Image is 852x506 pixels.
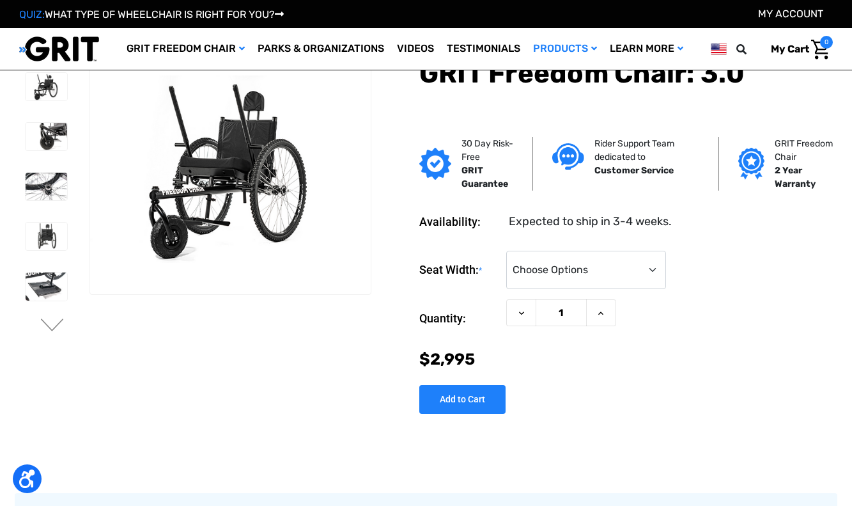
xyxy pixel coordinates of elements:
label: Quantity: [419,299,500,338]
input: Add to Cart [419,385,506,414]
a: Parks & Organizations [251,28,391,70]
p: GRIT Freedom Chair [775,137,837,164]
img: GRIT Freedom Chair: 3.0 [26,173,67,200]
a: Account [758,8,823,20]
img: GRIT Freedom Chair: 3.0 [90,75,371,263]
strong: GRIT Guarantee [461,165,508,189]
a: Products [527,28,603,70]
a: QUIZ:WHAT TYPE OF WHEELCHAIR IS RIGHT FOR YOU? [19,8,284,20]
strong: Customer Service [594,165,674,176]
span: 0 [820,36,833,49]
a: Videos [391,28,440,70]
img: GRIT Guarantee [419,148,451,180]
p: Rider Support Team dedicated to [594,137,699,164]
strong: 2 Year Warranty [775,165,816,189]
img: GRIT All-Terrain Wheelchair and Mobility Equipment [19,36,99,62]
img: us.png [711,41,727,57]
span: My Cart [771,43,809,55]
img: GRIT Freedom Chair: 3.0 [26,223,67,250]
button: Go to slide 2 of 3 [39,319,66,334]
a: Learn More [603,28,690,70]
img: Grit freedom [738,148,764,180]
span: QUIZ: [19,8,45,20]
span: $2,995 [419,350,475,368]
img: Cart [811,40,830,59]
h1: GRIT Freedom Chair: 3.0 [419,58,833,90]
a: Cart with 0 items [761,36,833,63]
img: GRIT Freedom Chair: 3.0 [26,73,67,100]
p: 30 Day Risk-Free [461,137,514,164]
label: Seat Width: [419,251,500,290]
img: GRIT Freedom Chair: 3.0 [26,123,67,150]
img: GRIT Freedom Chair: 3.0 [26,273,67,300]
input: Search [742,36,761,63]
img: Customer service [552,143,584,170]
dd: Expected to ship in 3-4 weeks. [509,213,672,230]
a: GRIT Freedom Chair [120,28,251,70]
dt: Availability: [419,213,500,230]
a: Testimonials [440,28,527,70]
